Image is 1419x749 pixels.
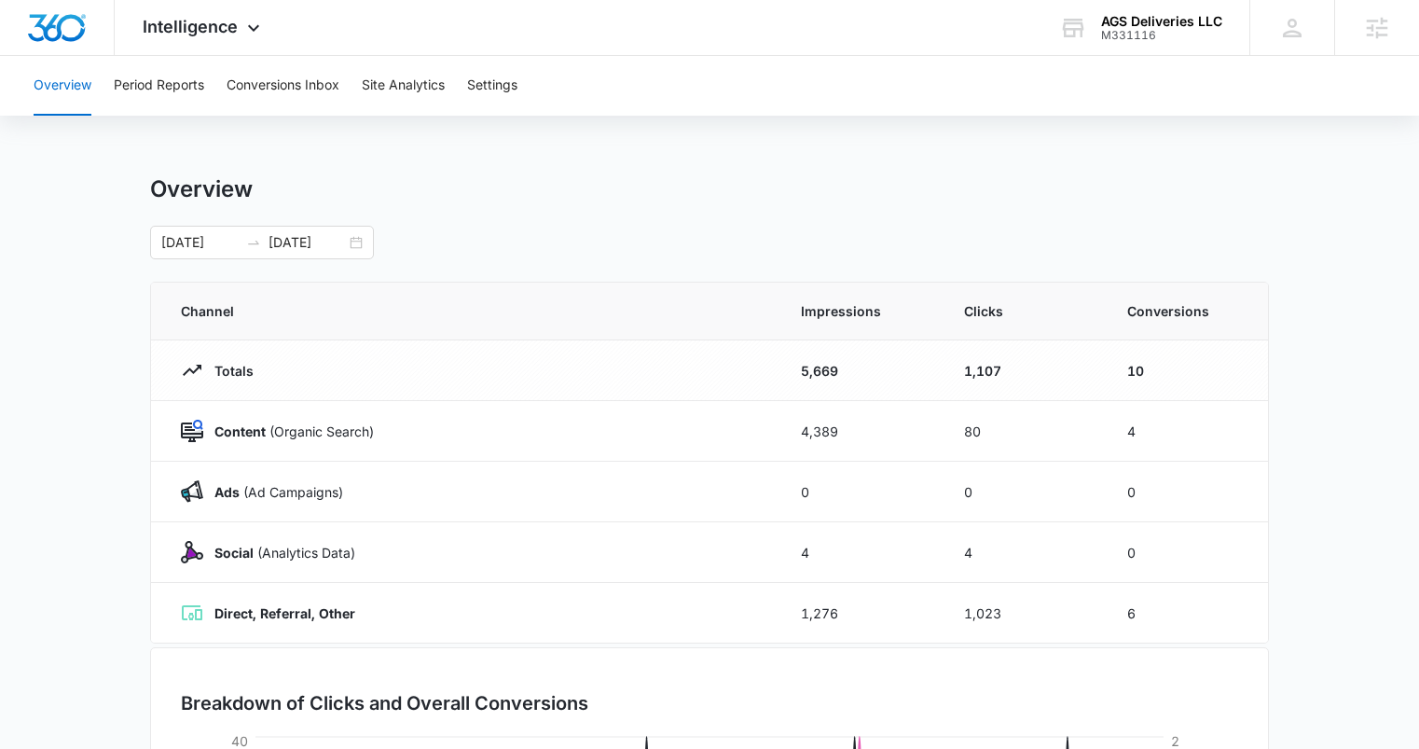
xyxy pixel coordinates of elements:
span: Conversions [1127,301,1238,321]
img: Content [181,420,203,442]
td: 4,389 [778,401,942,462]
input: End date [269,232,346,253]
td: 0 [778,462,942,522]
img: Social [181,541,203,563]
button: Period Reports [114,56,204,116]
div: account name [1101,14,1222,29]
td: 0 [1105,462,1268,522]
span: Impressions [801,301,919,321]
button: Settings [467,56,517,116]
h3: Breakdown of Clicks and Overall Conversions [181,689,588,717]
td: 5,669 [778,340,942,401]
strong: Content [214,423,266,439]
td: 1,107 [942,340,1105,401]
p: (Ad Campaigns) [203,482,343,502]
strong: Social [214,545,254,561]
td: 0 [942,462,1105,522]
td: 0 [1105,522,1268,583]
p: Totals [203,361,254,381]
tspan: 40 [231,733,248,749]
h1: Overview [150,175,253,203]
strong: Direct, Referral, Other [214,605,355,621]
p: (Analytics Data) [203,543,355,562]
div: account id [1101,29,1222,42]
span: swap-right [246,235,261,250]
tspan: 2 [1171,733,1179,749]
td: 6 [1105,583,1268,644]
button: Site Analytics [362,56,445,116]
td: 4 [778,522,942,583]
p: (Organic Search) [203,422,374,441]
td: 1,023 [942,583,1105,644]
img: Ads [181,480,203,503]
td: 4 [942,522,1105,583]
button: Overview [34,56,91,116]
input: Start date [161,232,239,253]
td: 4 [1105,401,1268,462]
span: Clicks [964,301,1082,321]
span: to [246,235,261,250]
td: 80 [942,401,1105,462]
span: Channel [181,301,756,321]
strong: Ads [214,484,240,500]
td: 10 [1105,340,1268,401]
button: Conversions Inbox [227,56,339,116]
span: Intelligence [143,17,238,36]
td: 1,276 [778,583,942,644]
